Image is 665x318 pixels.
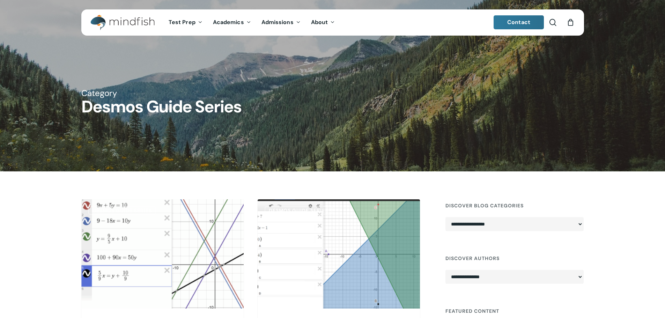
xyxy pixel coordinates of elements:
[256,20,306,25] a: Admissions
[163,9,340,36] nav: Main Menu
[81,98,584,115] h1: Desmos Guide Series
[445,199,584,212] h4: Discover Blog Categories
[88,206,156,215] a: Desmos Guide Series
[265,206,332,215] a: Desmos Guide Series
[311,19,328,26] span: About
[81,9,584,36] header: Main Menu
[169,19,195,26] span: Test Prep
[208,20,256,25] a: Academics
[567,19,575,26] a: Cart
[445,305,584,317] h4: Featured Content
[163,20,208,25] a: Test Prep
[445,252,584,265] h4: Discover Authors
[507,19,530,26] span: Contact
[261,19,294,26] span: Admissions
[306,20,340,25] a: About
[81,88,117,98] span: Category
[494,15,544,29] a: Contact
[213,19,244,26] span: Academics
